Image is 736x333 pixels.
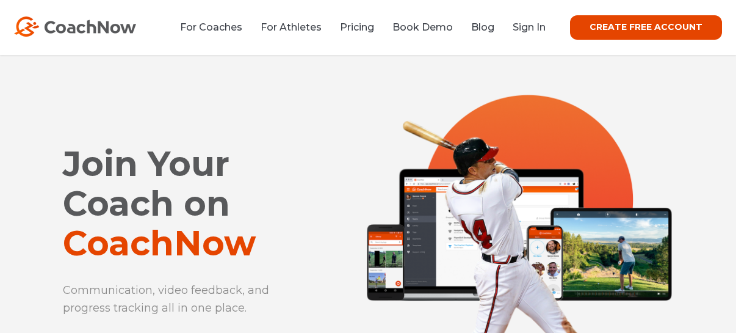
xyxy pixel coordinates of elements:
a: For Coaches [180,21,242,33]
span: CoachNow [63,222,256,264]
a: CREATE FREE ACCOUNT [570,15,722,40]
span: Join Your Coach on [63,143,230,224]
a: Book Demo [392,21,453,33]
a: Blog [471,21,494,33]
a: Pricing [340,21,374,33]
a: Sign In [513,21,546,33]
p: Communication, video feedback, and progress tracking all in one place. [63,282,310,317]
img: CoachNow Logo [14,16,136,37]
a: For Athletes [261,21,322,33]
